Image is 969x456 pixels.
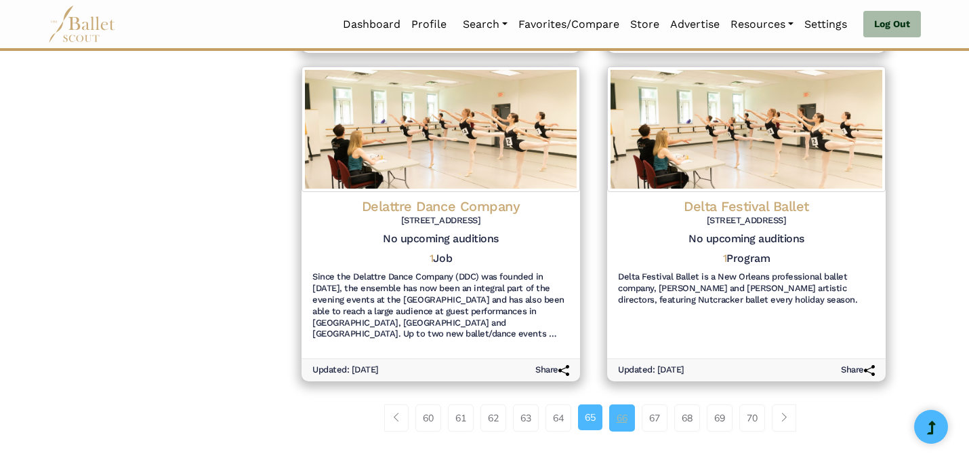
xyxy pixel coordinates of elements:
[312,232,569,246] h5: No upcoming auditions
[535,364,569,376] h6: Share
[665,10,725,39] a: Advertise
[625,10,665,39] a: Store
[578,404,602,430] a: 65
[513,10,625,39] a: Favorites/Compare
[337,10,406,39] a: Dashboard
[618,197,875,215] h4: Delta Festival Ballet
[618,232,875,246] h5: No upcoming auditions
[513,404,539,432] a: 63
[384,404,804,432] nav: Page navigation example
[841,364,875,376] h6: Share
[430,252,434,265] span: 1
[707,404,733,432] a: 69
[739,404,765,432] a: 70
[725,10,799,39] a: Resources
[723,252,770,266] h5: Program
[480,404,506,432] a: 62
[863,11,921,38] a: Log Out
[723,252,727,265] span: 1
[430,252,452,266] h5: Job
[799,10,852,39] a: Settings
[448,404,474,432] a: 61
[312,364,379,376] h6: Updated: [DATE]
[312,197,569,215] h4: Delattre Dance Company
[618,271,875,306] h6: Delta Festival Ballet is a New Orleans professional ballet company, [PERSON_NAME] and [PERSON_NAM...
[618,215,875,227] h6: [STREET_ADDRESS]
[674,404,700,432] a: 68
[302,66,580,193] img: Logo
[607,66,886,193] img: Logo
[312,215,569,227] h6: [STREET_ADDRESS]
[415,404,441,432] a: 60
[457,10,513,39] a: Search
[312,271,569,340] h6: Since the Delattre Dance Company (DDC) was founded in [DATE], the ensemble has now been an integr...
[545,404,571,432] a: 64
[406,10,452,39] a: Profile
[642,404,667,432] a: 67
[618,364,684,376] h6: Updated: [DATE]
[609,404,635,432] a: 66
